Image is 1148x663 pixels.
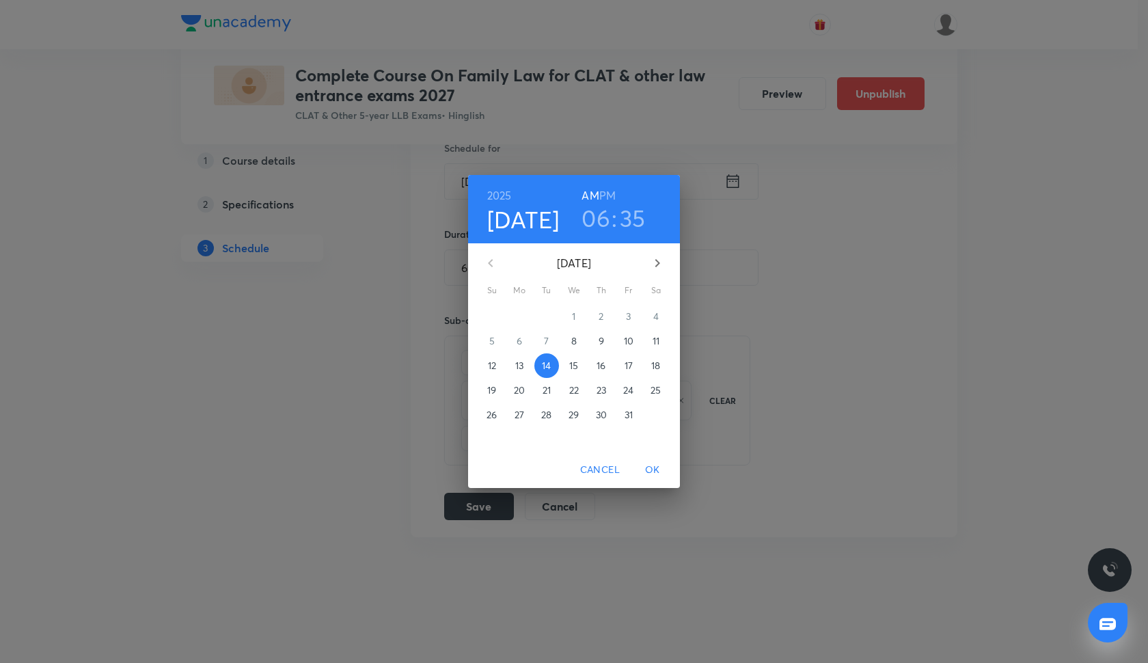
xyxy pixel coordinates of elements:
span: Sa [644,284,668,297]
button: 19 [480,378,504,403]
span: Th [589,284,614,297]
p: 18 [651,359,660,373]
button: 11 [644,329,668,353]
button: 17 [616,353,641,378]
button: 22 [562,378,586,403]
button: 21 [534,378,559,403]
button: 24 [616,378,641,403]
p: 13 [515,359,523,373]
p: 22 [569,383,579,397]
p: 30 [596,408,607,422]
p: 24 [623,383,633,397]
button: 18 [644,353,668,378]
button: 16 [589,353,614,378]
button: 35 [620,204,646,232]
p: 17 [625,359,633,373]
button: 25 [644,378,668,403]
button: 14 [534,353,559,378]
button: 2025 [487,186,512,205]
p: [DATE] [507,255,641,271]
button: 9 [589,329,614,353]
p: 14 [542,359,551,373]
p: 29 [569,408,579,422]
span: Tu [534,284,559,297]
span: Su [480,284,504,297]
p: 23 [597,383,606,397]
p: 26 [487,408,497,422]
button: 31 [616,403,641,427]
p: 20 [514,383,525,397]
p: 8 [571,334,577,348]
button: 26 [480,403,504,427]
p: 11 [653,334,659,348]
button: OK [631,457,674,483]
p: 25 [651,383,661,397]
span: OK [636,461,669,478]
p: 28 [541,408,551,422]
button: 20 [507,378,532,403]
p: 16 [597,359,605,373]
p: 10 [624,334,633,348]
p: 31 [625,408,633,422]
h3: : [612,204,617,232]
button: 10 [616,329,641,353]
span: Cancel [580,461,620,478]
button: 12 [480,353,504,378]
button: 15 [562,353,586,378]
p: 27 [515,408,524,422]
button: PM [599,186,616,205]
p: 12 [488,359,496,373]
button: 27 [507,403,532,427]
button: 06 [582,204,610,232]
button: 13 [507,353,532,378]
span: We [562,284,586,297]
button: 29 [562,403,586,427]
button: 23 [589,378,614,403]
button: 28 [534,403,559,427]
span: Fr [616,284,641,297]
span: Mo [507,284,532,297]
p: 21 [543,383,551,397]
button: Cancel [575,457,625,483]
button: 8 [562,329,586,353]
p: 9 [599,334,604,348]
button: AM [582,186,599,205]
button: [DATE] [487,205,560,234]
p: 19 [487,383,496,397]
button: 30 [589,403,614,427]
p: 15 [569,359,578,373]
